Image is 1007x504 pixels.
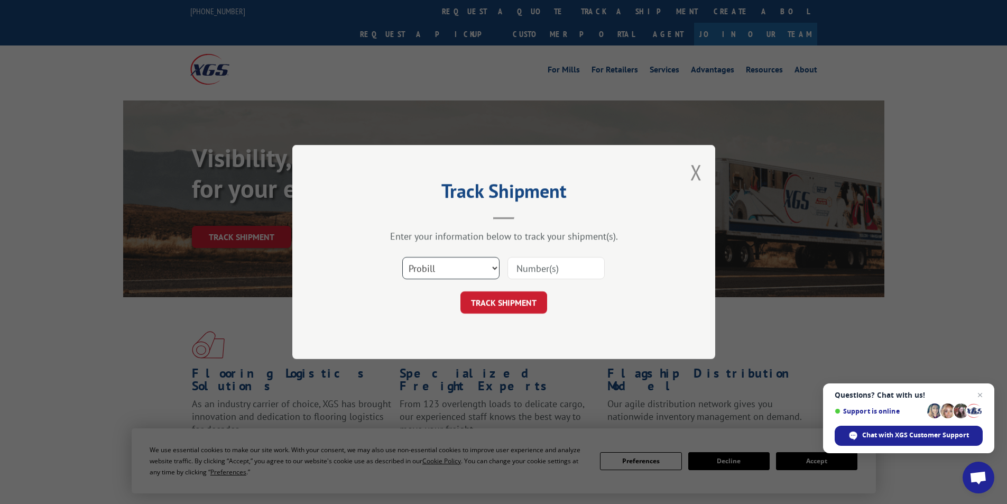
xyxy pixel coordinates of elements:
[963,462,994,493] a: Open chat
[862,430,969,440] span: Chat with XGS Customer Support
[835,391,983,399] span: Questions? Chat with us!
[345,230,662,242] div: Enter your information below to track your shipment(s).
[835,426,983,446] span: Chat with XGS Customer Support
[507,257,605,279] input: Number(s)
[835,407,923,415] span: Support is online
[690,158,702,186] button: Close modal
[460,291,547,314] button: TRACK SHIPMENT
[345,184,662,204] h2: Track Shipment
